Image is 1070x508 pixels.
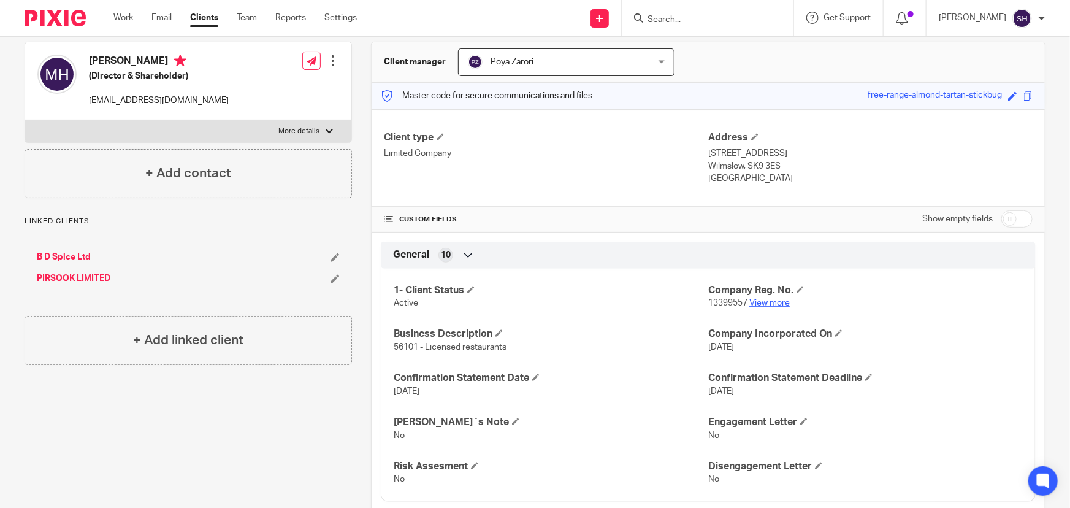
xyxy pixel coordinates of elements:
a: Work [113,12,133,24]
h4: 1- Client Status [394,284,708,297]
img: svg%3E [1012,9,1032,28]
span: [DATE] [708,343,734,352]
h4: Address [708,131,1033,144]
input: Search [646,15,757,26]
span: No [394,475,405,483]
h4: Business Description [394,328,708,341]
span: No [708,431,719,440]
p: Limited Company [384,147,708,160]
span: No [394,431,405,440]
span: [DATE] [708,387,734,396]
h4: Client type [384,131,708,144]
span: 56101 - Licensed restaurants [394,343,506,352]
p: More details [278,126,319,136]
div: free-range-almond-tartan-stickbug [868,89,1002,103]
span: Poya Zarori [491,58,533,66]
p: [EMAIL_ADDRESS][DOMAIN_NAME] [89,94,229,107]
span: 10 [441,249,451,261]
h4: + Add linked client [133,331,243,350]
h4: Company Reg. No. [708,284,1023,297]
img: Pixie [25,10,86,26]
h4: Company Incorporated On [708,328,1023,341]
h4: Engagement Letter [708,416,1023,429]
a: Team [237,12,257,24]
h4: Confirmation Statement Date [394,372,708,385]
a: Settings [324,12,357,24]
a: PIRSOOK LIMITED [37,272,110,285]
span: Active [394,299,418,307]
a: View more [749,299,790,307]
p: Wilmslow, SK9 3ES [708,160,1033,172]
span: 13399557 [708,299,747,307]
h4: Disengagement Letter [708,460,1023,473]
i: Primary [174,55,186,67]
span: No [708,475,719,483]
p: Linked clients [25,217,352,226]
h3: Client manager [384,56,446,68]
a: Email [151,12,172,24]
label: Show empty fields [922,213,993,225]
h4: [PERSON_NAME] [89,55,229,70]
h4: Risk Assesment [394,460,708,473]
p: [PERSON_NAME] [939,12,1006,24]
p: Master code for secure communications and files [381,90,592,102]
img: svg%3E [37,55,77,94]
h4: CUSTOM FIELDS [384,215,708,225]
h5: (Director & Shareholder) [89,70,229,82]
span: [DATE] [394,387,419,396]
img: svg%3E [468,55,483,69]
p: [STREET_ADDRESS] [708,147,1033,160]
p: [GEOGRAPHIC_DATA] [708,172,1033,185]
a: Clients [190,12,218,24]
span: Get Support [824,13,871,22]
h4: [PERSON_NAME]`s Note [394,416,708,429]
a: B D Spice Ltd [37,251,91,263]
h4: Confirmation Statement Deadline [708,372,1023,385]
h4: + Add contact [145,164,231,183]
span: General [393,248,429,261]
a: Reports [275,12,306,24]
